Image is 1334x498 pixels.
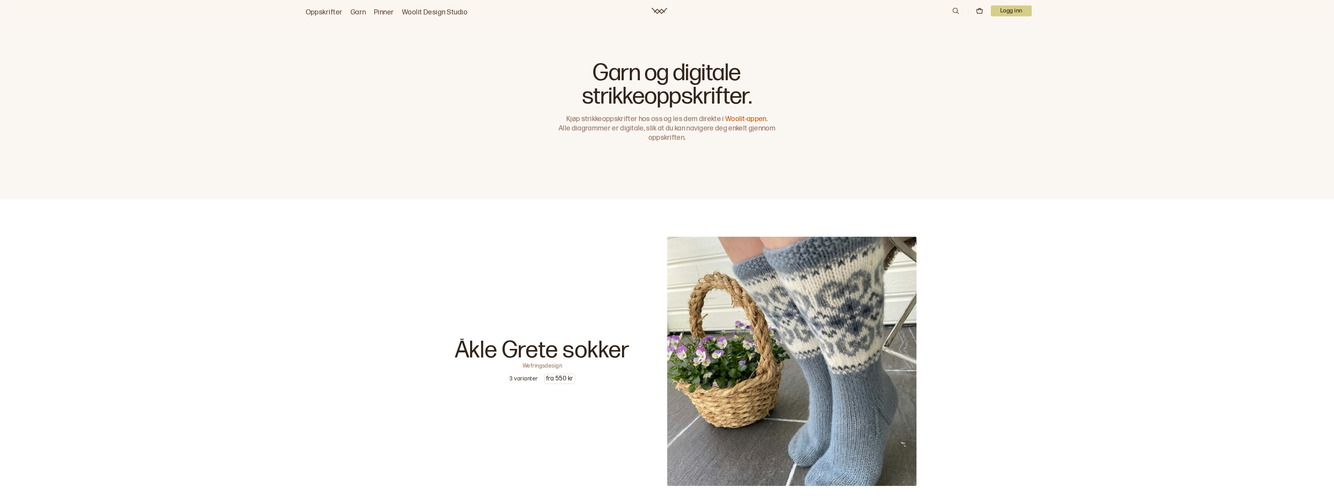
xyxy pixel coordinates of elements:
[652,8,667,14] a: Woolit
[306,7,343,18] a: Oppskrifter
[725,115,768,123] a: Woolit-appen.
[509,375,537,383] p: 3 varianter
[555,114,779,143] p: Kjøp strikkeoppskrifter hos oss og les dem direkte i Alle diagrammer er digitale, slik at du kan ...
[991,5,1032,16] button: User dropdown
[991,5,1032,16] p: Logg inn
[667,237,916,486] img: Wefringsdesign Caroline Nasjonalromantiske sokker som er inspirert av mammas gamle åkle. I Busker...
[374,7,394,18] a: Pinner
[28,237,1306,486] a: Wefringsdesign Caroline Nasjonalromantiske sokker som er inspirert av mammas gamle åkle. I Busker...
[555,62,779,108] h1: Garn og digitale strikkeoppskrifter.
[523,362,562,368] p: Wefringsdesign
[455,339,630,362] p: Åkle Grete sokker
[351,7,366,18] a: Garn
[545,374,575,384] p: fra 550 kr
[402,7,468,18] a: Woolit Design Studio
